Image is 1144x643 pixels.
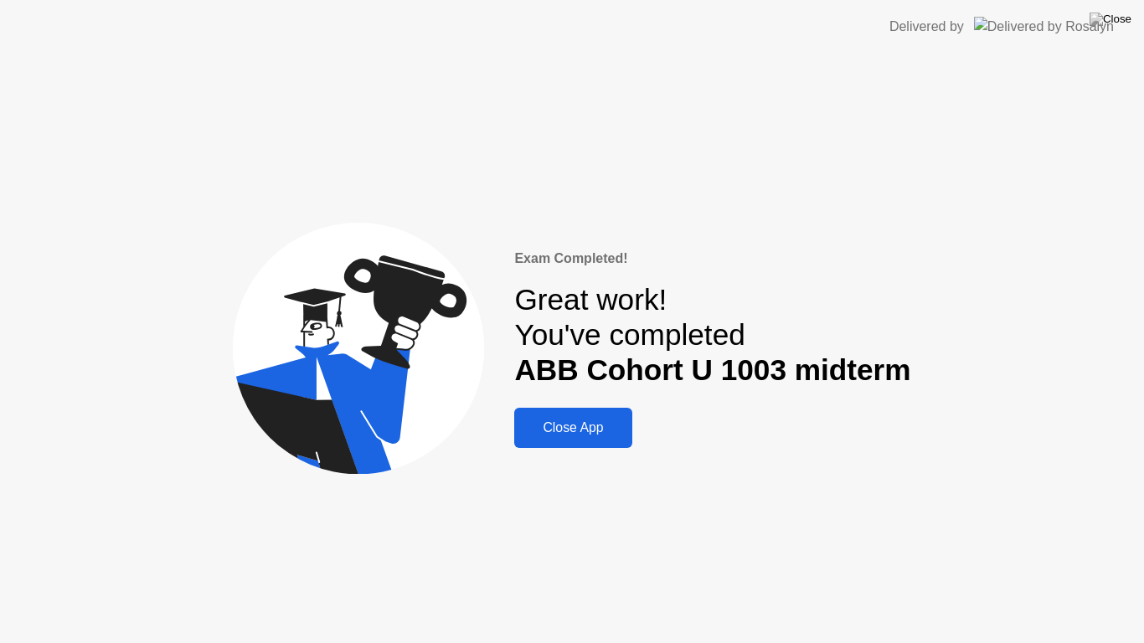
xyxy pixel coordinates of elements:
div: Great work! You've completed [514,282,910,388]
div: Close App [519,420,626,435]
button: Close App [514,408,631,448]
img: Delivered by Rosalyn [974,17,1114,36]
b: ABB Cohort U 1003 midterm [514,353,910,386]
div: Exam Completed! [514,249,910,269]
div: Delivered by [889,17,964,37]
img: Close [1090,13,1131,26]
